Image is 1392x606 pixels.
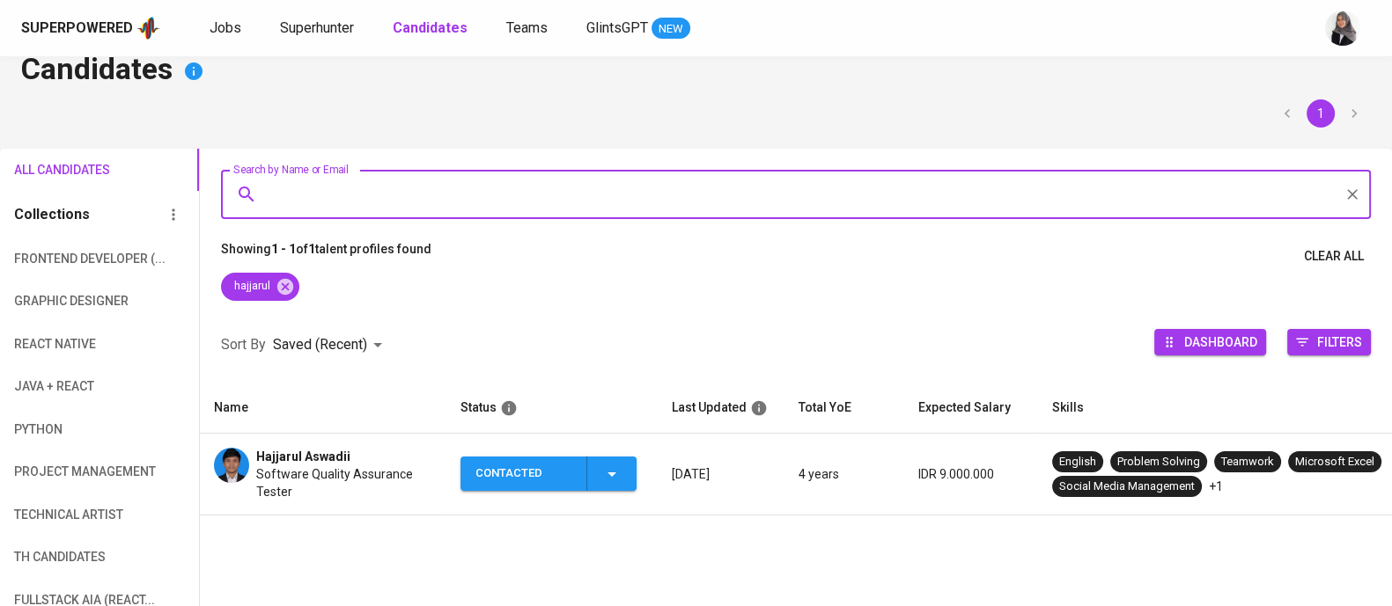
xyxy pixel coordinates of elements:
th: Expected Salary [904,383,1038,434]
span: Teams [506,19,548,36]
span: Superhunter [280,19,354,36]
span: Dashboard [1184,330,1257,354]
b: Candidates [393,19,468,36]
th: Name [200,383,446,434]
p: Showing of talent profiles found [221,240,431,273]
img: de9a81864614b59d33dbd41f398637c5.jpg [214,448,249,483]
div: Teamwork [1221,454,1274,471]
p: IDR 9.000.000 [918,465,1024,483]
p: Sort By [221,334,266,355]
button: Contacted [460,456,637,491]
b: 1 - 1 [271,242,296,256]
div: Social Media Management [1059,478,1195,495]
span: Clear All [1304,245,1364,267]
a: Teams [506,18,551,40]
button: Dashboard [1154,329,1266,355]
div: hajjarul [221,273,299,301]
button: page 1 [1307,99,1335,128]
button: Filters [1287,329,1371,355]
button: Clear [1340,182,1365,207]
th: Status [446,383,658,434]
span: All Candidates [14,159,107,181]
div: English [1059,454,1096,471]
div: Superpowered [21,18,133,39]
span: Project Management [14,461,107,483]
a: GlintsGPT NEW [586,18,690,40]
span: GlintsGPT [586,19,648,36]
th: Last Updated [658,383,784,434]
th: Total YoE [784,383,904,434]
h4: Candidates [21,50,1371,92]
span: hajjarul [221,278,281,295]
img: app logo [136,15,160,41]
div: Saved (Recent) [273,329,388,361]
span: python [14,419,107,441]
div: Microsoft Excel [1295,454,1374,471]
nav: pagination navigation [1270,99,1371,128]
span: Hajjarul Aswadii [256,448,350,465]
p: Saved (Recent) [273,334,367,355]
div: Contacted [475,456,572,491]
span: Filters [1317,330,1362,354]
p: [DATE] [672,465,770,483]
span: NEW [652,20,690,38]
span: React Native [14,333,107,355]
a: Superpoweredapp logo [21,15,160,41]
span: technical artist [14,504,107,526]
span: Frontend Developer (... [14,248,107,270]
b: 1 [308,242,315,256]
img: sinta.windasari@glints.com [1325,11,1360,46]
a: Superhunter [280,18,357,40]
span: Java + React [14,376,107,398]
p: 4 years [799,465,890,483]
p: +1 [1209,478,1223,495]
a: Jobs [210,18,245,40]
button: Clear All [1297,240,1371,273]
h6: Collections [14,202,90,227]
span: Graphic Designer [14,290,107,312]
span: Jobs [210,19,241,36]
span: Software Quality Assurance Tester [256,465,432,500]
span: TH candidates [14,546,107,568]
div: Problem Solving [1117,454,1200,471]
a: Candidates [393,18,471,40]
